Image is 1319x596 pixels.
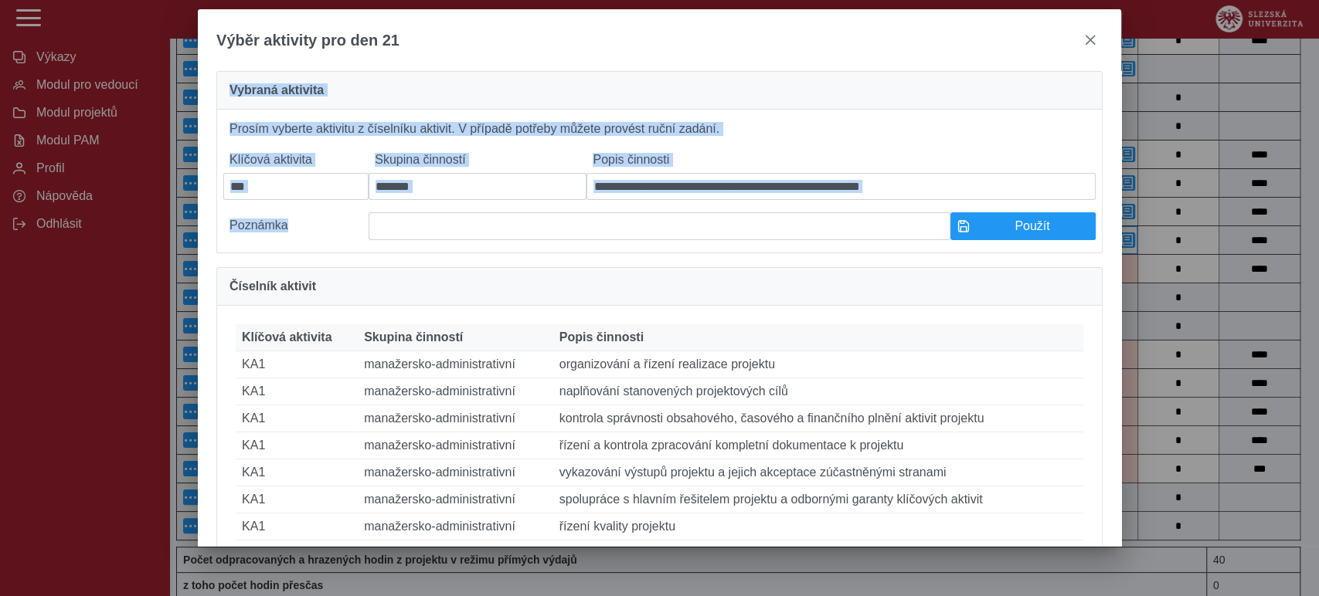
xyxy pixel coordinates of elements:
span: Klíčová aktivita [242,330,332,344]
span: Použít [976,219,1089,233]
td: manažersko-administrativní [358,405,553,432]
button: close [1078,28,1103,52]
span: Popis činnosti [559,330,644,344]
label: Poznámka [223,212,369,240]
td: kontrola správnosti obsahového, časového a finančního plnění aktivit projektu [553,405,1083,432]
span: Skupina činností [364,330,463,344]
label: Klíčová aktivita [223,147,369,173]
td: organizování a řízení realizace projektu [553,351,1083,378]
span: Vybraná aktivita [229,84,324,97]
label: Skupina činností [369,147,586,173]
td: řízení a kontrola zpracování kompletní dokumentace k projektu [553,432,1083,459]
td: manažersko-administrativní [358,486,553,513]
div: Prosím vyberte aktivitu z číselníku aktivit. V případě potřeby můžete provést ruční zadání. [216,110,1103,253]
td: KA1 [236,405,358,432]
span: Číselník aktivit [229,280,316,293]
td: KA1 [236,540,358,567]
button: Použít [950,212,1096,240]
td: řízení kvality projektu [553,513,1083,540]
td: spolupráce s hlavním řešitelem projektu a odbornými garanty klíčových aktivit [553,486,1083,513]
td: manažersko-administrativní [358,459,553,486]
td: naplňování stanovených projektových cílů [553,378,1083,405]
span: Výběr aktivity pro den 21 [216,32,399,49]
td: manažersko-administrativní [358,378,553,405]
td: KA1 [236,459,358,486]
td: manažersko-administrativní [358,540,553,567]
td: KA1 [236,378,358,405]
td: KA1 [236,513,358,540]
td: manažersko-administrativní [358,351,553,378]
td: manažersko-administrativní [358,513,553,540]
td: KA1 [236,351,358,378]
td: organizace vzdělávání realizačního týmu [553,540,1083,567]
td: manažersko-administrativní [358,432,553,459]
label: Popis činnosti [586,147,1096,173]
td: KA1 [236,486,358,513]
td: vykazování výstupů projektu a jejich akceptace zúčastněnými stranami [553,459,1083,486]
td: KA1 [236,432,358,459]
